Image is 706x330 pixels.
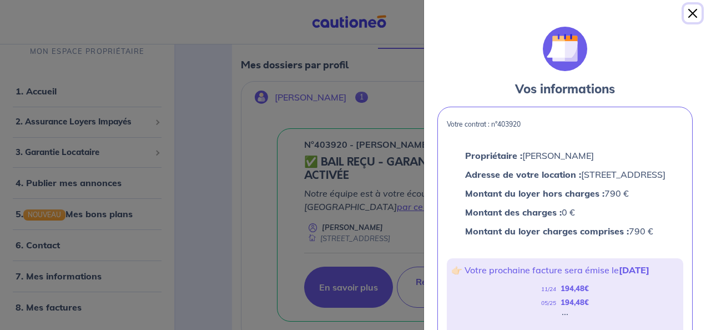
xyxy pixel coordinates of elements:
[465,169,581,180] strong: Adresse de votre location :
[465,224,665,238] p: 790 €
[541,286,556,293] em: 11/24
[465,167,665,182] p: [STREET_ADDRESS]
[465,226,629,237] strong: Montant du loyer charges comprises :
[561,298,589,307] strong: 194,48 €
[465,205,665,219] p: 0 €
[465,148,665,163] p: [PERSON_NAME]
[465,186,665,201] p: 790 €
[447,121,683,128] p: Votre contrat : n°403920
[684,4,702,22] button: Close
[465,150,522,161] strong: Propriétaire :
[561,284,589,293] strong: 194,48 €
[619,264,649,276] strong: [DATE]
[515,81,615,97] strong: Vos informations
[562,309,568,323] div: ...
[541,299,556,307] em: 05/25
[543,27,587,71] img: illu_calendar.svg
[465,188,604,199] strong: Montant du loyer hors charges :
[465,207,562,218] strong: Montant des charges :
[451,263,679,277] p: 👉🏻 Votre prochaine facture sera émise le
